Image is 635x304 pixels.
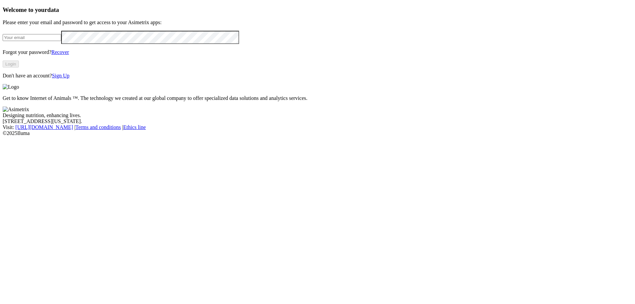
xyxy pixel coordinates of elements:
[16,124,73,130] a: [URL][DOMAIN_NAME]
[3,61,19,67] button: Login
[3,20,632,25] p: Please enter your email and password to get access to your Asimetrix apps:
[3,107,29,112] img: Asimetrix
[75,124,121,130] a: Terms and conditions
[3,6,632,14] h3: Welcome to your
[123,124,146,130] a: Ethics line
[51,49,69,55] a: Recover
[3,112,632,118] div: Designing nutrition, enhancing lives.
[3,95,632,101] p: Get to know Internet of Animals ™. The technology we created at our global company to offer speci...
[3,118,632,124] div: [STREET_ADDRESS][US_STATE].
[3,124,632,130] div: Visit : | |
[3,84,19,90] img: Logo
[3,49,632,55] p: Forgot your password?
[3,34,61,41] input: Your email
[47,6,59,13] span: data
[3,73,632,79] p: Don't have an account?
[3,130,632,136] div: © 2025 Iluma
[52,73,69,78] a: Sign Up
